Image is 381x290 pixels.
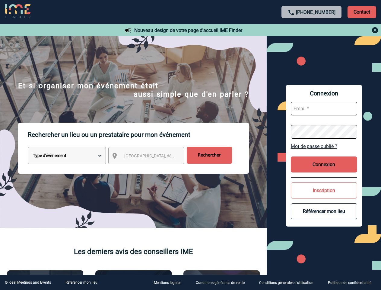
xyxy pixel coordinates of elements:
[149,280,191,285] a: Mentions légales
[291,182,357,198] button: Inscription
[65,280,97,285] a: Référencer mon lieu
[287,9,295,16] img: call-24-px.png
[28,123,249,147] p: Rechercher un lieu ou un prestataire pour mon événement
[323,280,381,285] a: Politique de confidentialité
[187,147,232,164] input: Rechercher
[296,9,335,15] a: [PHONE_NUMBER]
[124,153,208,158] span: [GEOGRAPHIC_DATA], département, région...
[191,280,254,285] a: Conditions générales de vente
[196,281,245,285] p: Conditions générales de vente
[154,281,181,285] p: Mentions légales
[291,143,357,149] a: Mot de passe oublié ?
[291,203,357,219] button: Référencer mon lieu
[291,156,357,172] button: Connexion
[259,281,313,285] p: Conditions générales d'utilisation
[291,102,357,115] input: Email *
[328,281,371,285] p: Politique de confidentialité
[348,6,376,18] p: Contact
[254,280,323,285] a: Conditions générales d'utilisation
[291,90,357,97] span: Connexion
[5,280,51,285] div: © Ideal Meetings and Events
